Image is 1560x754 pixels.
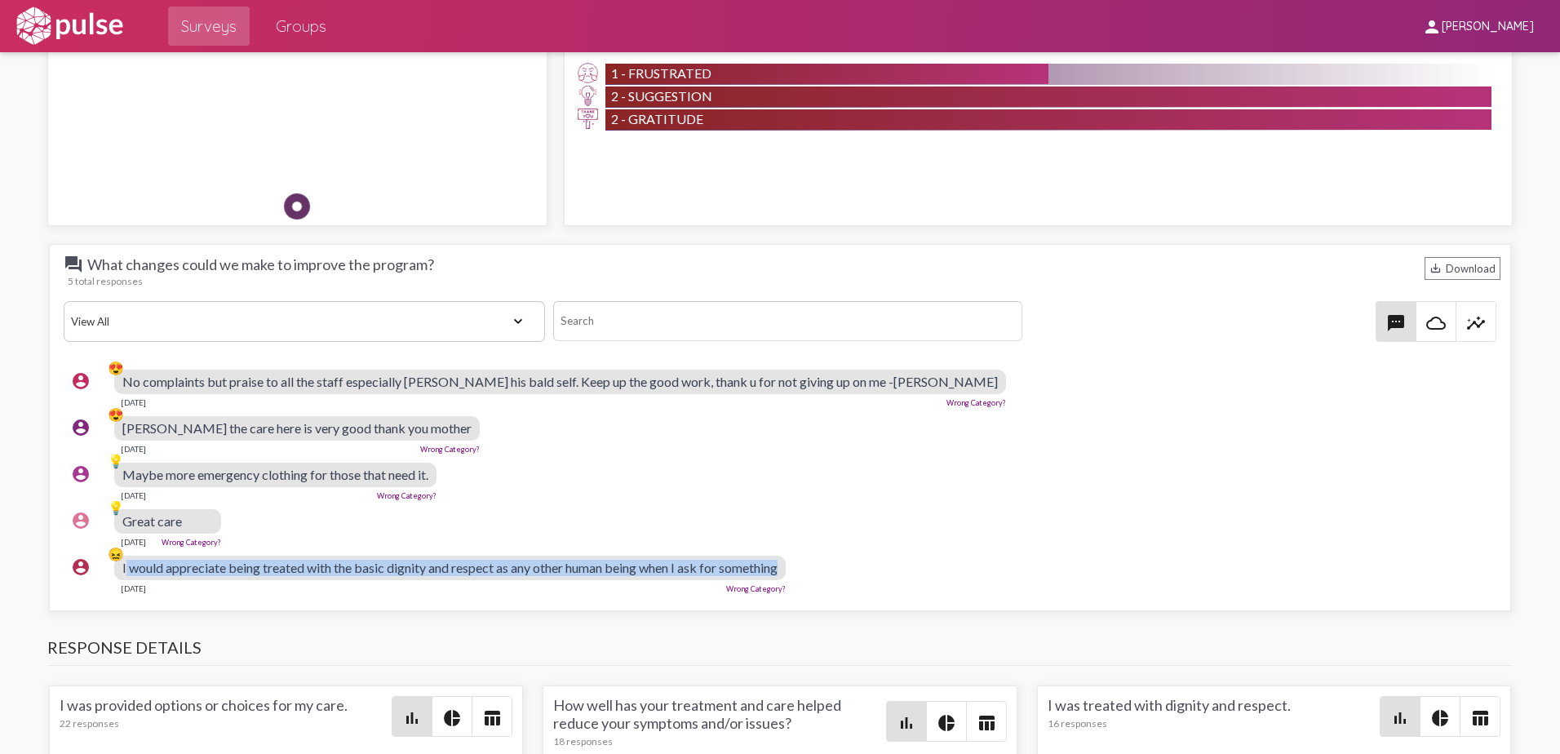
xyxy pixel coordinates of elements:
button: Table view [1460,697,1500,736]
div: How well has your treatment and care helped reduce your symptoms and/or issues? [553,696,885,747]
span: Surveys [181,11,237,41]
div: 22 responses [60,717,392,730]
img: Suggestion [578,86,598,106]
span: [PERSON_NAME] [1442,20,1534,34]
button: Bar chart [887,702,926,741]
mat-icon: bar_chart [1390,708,1410,728]
button: Pie style chart [927,702,966,741]
a: Surveys [168,7,250,46]
div: 😖 [108,546,124,562]
div: 5 total responses [68,275,1500,287]
h3: Response Details [47,637,1513,666]
button: Bar chart [1381,697,1420,736]
div: [DATE] [121,397,146,407]
div: Download [1425,257,1500,280]
img: white-logo.svg [13,6,126,47]
img: Happy [401,64,450,113]
mat-icon: bar_chart [402,708,422,728]
span: I would appreciate being treated with the basic dignity and respect as any other human being when... [122,560,778,575]
mat-icon: cloud_queue [1426,313,1446,333]
div: 💡 [108,453,124,469]
mat-icon: account_circle [71,418,91,437]
span: 2 - Gratitude [611,111,703,126]
button: Pie style chart [1420,697,1460,736]
div: I was treated with dignity and respect. [1048,696,1380,737]
div: [DATE] [121,490,146,500]
a: Wrong Category? [946,398,1006,407]
mat-icon: table_chart [482,708,502,728]
a: Wrong Category? [420,445,480,454]
div: 💡 [108,499,124,516]
div: [DATE] [121,537,146,547]
span: [PERSON_NAME] the care here is very good thank you mother [122,420,472,436]
a: Groups [263,7,339,46]
div: 😍 [108,406,124,423]
span: Groups [276,11,326,41]
span: 2 - Suggestion [611,88,712,104]
mat-icon: pie_chart [937,713,956,733]
a: Wrong Category? [377,491,437,500]
div: 😍 [108,360,124,376]
mat-icon: account_circle [71,464,91,484]
mat-icon: pie_chart [442,708,462,728]
mat-icon: bar_chart [897,713,916,733]
button: Pie style chart [432,697,472,736]
div: [DATE] [121,583,146,593]
mat-icon: person [1422,17,1442,37]
span: What changes could we make to improve the program? [64,255,434,274]
div: 18 responses [553,735,885,747]
mat-icon: account_circle [71,511,91,530]
button: Table view [967,702,1006,741]
input: Search [553,301,1022,341]
mat-icon: question_answer [64,255,83,274]
img: Gratitude [578,109,598,129]
span: 1 - Frustrated [611,65,711,81]
mat-icon: table_chart [977,713,996,733]
div: I was provided options or choices for my care. [60,696,392,737]
mat-icon: insights [1466,313,1486,333]
button: [PERSON_NAME] [1409,11,1547,41]
mat-icon: textsms [1386,313,1406,333]
span: Maybe more emergency clothing for those that need it. [122,467,428,482]
div: 16 responses [1048,717,1380,730]
a: Wrong Category? [726,584,786,593]
mat-icon: pie_chart [1430,708,1450,728]
span: No complaints but praise to all the staff especially [PERSON_NAME] his bald self. Keep up the goo... [122,374,998,389]
mat-icon: Download [1429,262,1442,274]
span: Great care [122,513,182,529]
button: Table view [472,697,512,736]
div: [DATE] [121,444,146,454]
mat-icon: account_circle [71,557,91,577]
mat-icon: account_circle [71,371,91,391]
a: Wrong Category? [162,538,221,547]
button: Bar chart [392,697,432,736]
img: Frustrated [578,63,598,83]
mat-icon: table_chart [1470,708,1490,728]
